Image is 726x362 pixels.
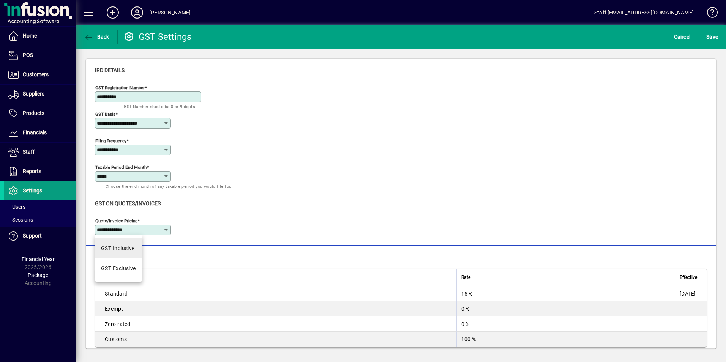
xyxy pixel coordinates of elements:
button: Profile [125,6,149,19]
mat-option: GST Exclusive [95,258,142,279]
a: Products [4,104,76,123]
span: ave [706,31,718,43]
app-page-header-button: Back [76,30,118,44]
span: IRD details [95,67,125,73]
span: [DATE] [680,291,696,297]
span: GST on quotes/invoices [95,200,161,206]
a: Customers [4,65,76,84]
a: POS [4,46,76,65]
span: Rate [461,273,470,282]
span: Financials [23,129,47,135]
a: Sessions [4,213,76,226]
span: Suppliers [23,91,44,97]
a: Support [4,227,76,246]
span: Products [23,110,44,116]
div: GST Settings [123,31,192,43]
div: 0 % [461,305,670,313]
div: GST Inclusive [101,244,135,252]
mat-label: Taxable period end month [95,165,147,170]
mat-hint: Choose the end month of any taxable period you would file for. [106,182,232,190]
mat-label: Filing frequency [95,138,126,143]
div: [PERSON_NAME] [149,6,191,19]
div: GST Exclusive [101,264,136,272]
a: Home [4,27,76,46]
mat-label: Quote/Invoice pricing [95,218,137,223]
a: Reports [4,162,76,181]
span: Package [28,272,48,278]
span: S [706,34,709,40]
a: Knowledge Base [701,2,717,26]
div: 100 % [461,335,670,343]
a: Financials [4,123,76,142]
button: Add [101,6,125,19]
a: Staff [4,143,76,162]
span: Financial Year [22,256,55,262]
div: Staff [EMAIL_ADDRESS][DOMAIN_NAME] [594,6,694,19]
a: Users [4,200,76,213]
span: Cancel [674,31,691,43]
span: Reports [23,168,41,174]
span: Back [84,34,109,40]
a: Suppliers [4,85,76,104]
mat-hint: GST Number should be 8 or 9 digits [124,102,195,111]
div: Standard [105,290,452,297]
span: POS [23,52,33,58]
button: Cancel [672,30,693,44]
div: 15 % [461,290,670,297]
button: Save [704,30,720,44]
span: Home [23,33,37,39]
mat-label: GST Registration Number [95,85,145,90]
span: Users [8,204,25,210]
span: Settings [23,187,42,194]
div: Customs [105,335,452,343]
span: Effective [680,273,697,282]
span: Support [23,233,42,239]
span: Staff [23,149,35,155]
span: Customers [23,71,49,77]
button: Back [82,30,111,44]
mat-label: GST Basis [95,112,115,117]
div: Exempt [105,305,452,313]
span: Sessions [8,217,33,223]
div: Zero-rated [105,320,452,328]
mat-option: GST Inclusive [95,238,142,258]
div: 0 % [461,320,670,328]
